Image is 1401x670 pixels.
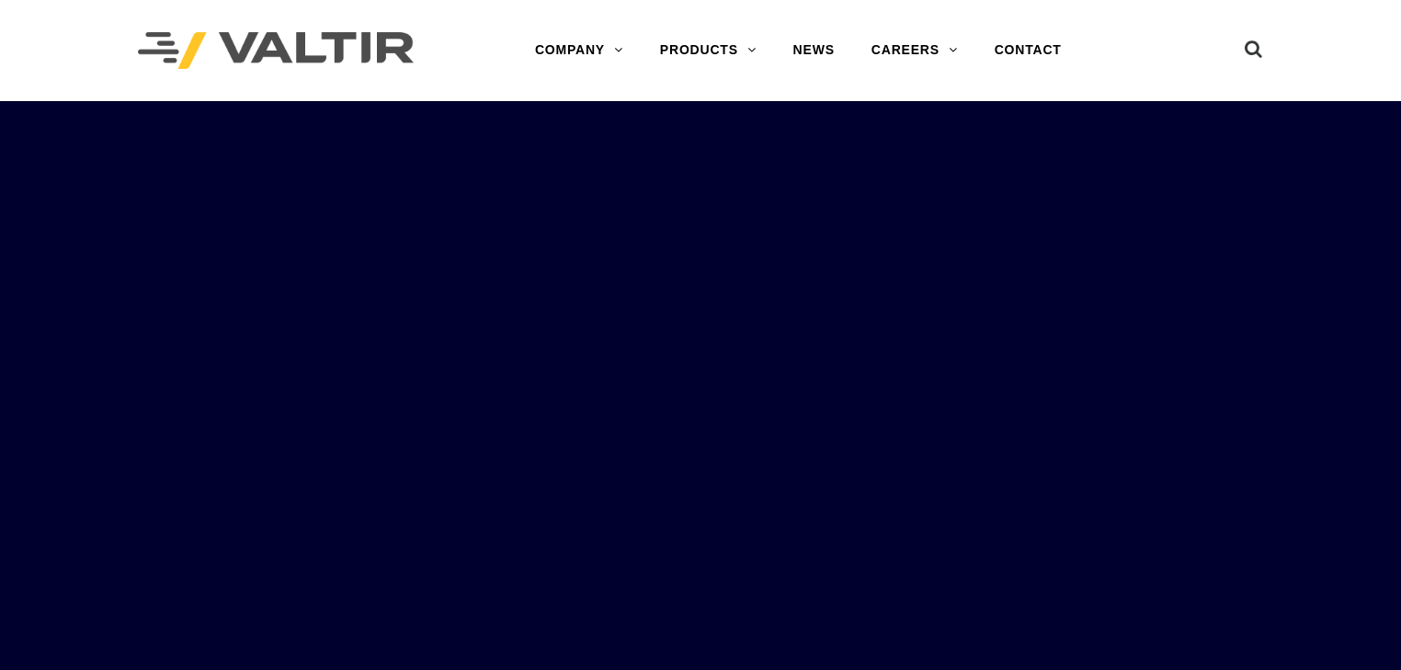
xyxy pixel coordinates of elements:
[775,32,853,69] a: NEWS
[853,32,976,69] a: CAREERS
[976,32,1080,69] a: CONTACT
[642,32,775,69] a: PRODUCTS
[517,32,642,69] a: COMPANY
[138,32,414,70] img: Valtir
